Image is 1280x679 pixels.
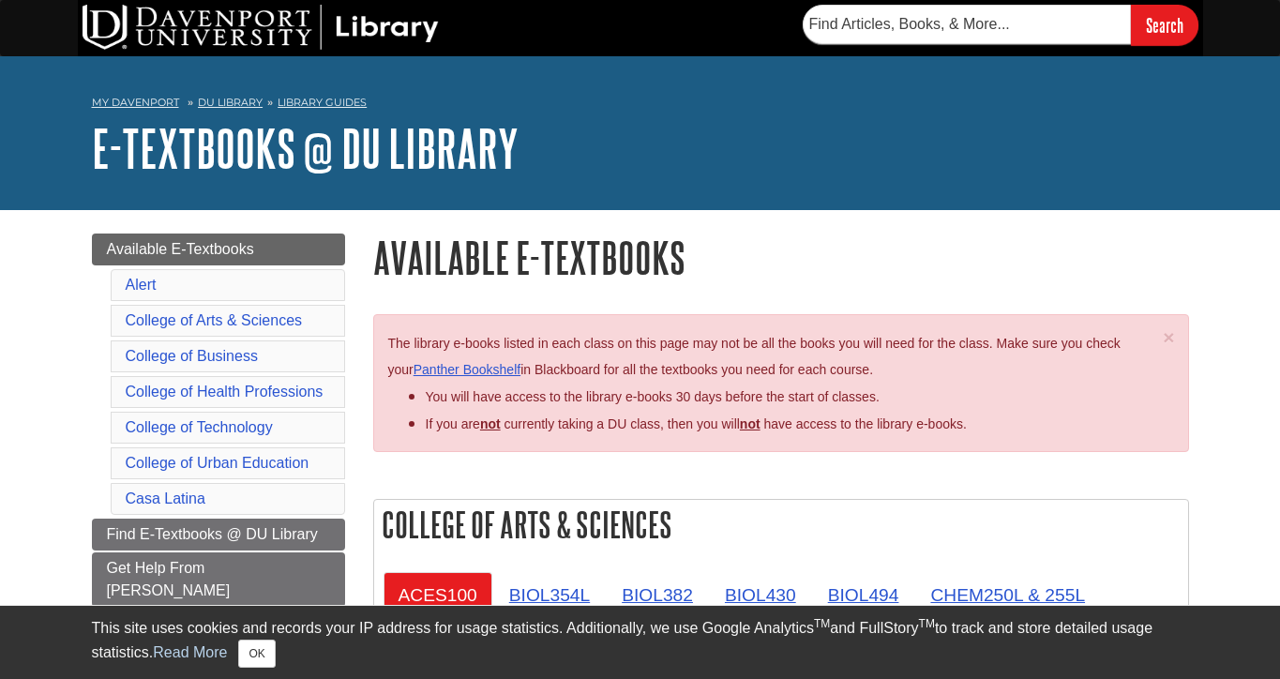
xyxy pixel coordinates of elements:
[92,617,1189,668] div: This site uses cookies and records your IP address for usage statistics. Additionally, we use Goo...
[1131,5,1198,45] input: Search
[1163,327,1174,347] button: Close
[426,416,967,431] span: If you are currently taking a DU class, then you will have access to the library e-books.
[107,241,254,257] span: Available E-Textbooks
[814,617,830,630] sup: TM
[384,572,492,618] a: ACES100
[126,312,303,328] a: College of Arts & Sciences
[107,526,318,542] span: Find E-Textbooks @ DU Library
[126,384,324,400] a: College of Health Professions
[803,5,1131,44] input: Find Articles, Books, & More...
[92,234,345,265] a: Available E-Textbooks
[919,617,935,630] sup: TM
[126,490,205,506] a: Casa Latina
[740,416,760,431] u: not
[126,455,309,471] a: College of Urban Education
[107,560,231,598] span: Get Help From [PERSON_NAME]
[426,389,880,404] span: You will have access to the library e-books 30 days before the start of classes.
[92,95,179,111] a: My Davenport
[1163,326,1174,348] span: ×
[607,572,708,618] a: BIOL382
[494,572,605,618] a: BIOL354L
[92,119,519,177] a: E-Textbooks @ DU Library
[92,90,1189,120] nav: breadcrumb
[198,96,263,109] a: DU Library
[480,416,501,431] strong: not
[126,348,258,364] a: College of Business
[813,572,914,618] a: BIOL494
[374,500,1188,550] h2: College of Arts & Sciences
[278,96,367,109] a: Library Guides
[126,419,273,435] a: College of Technology
[710,572,811,618] a: BIOL430
[92,552,345,607] a: Get Help From [PERSON_NAME]
[373,234,1189,281] h1: Available E-Textbooks
[915,572,1100,618] a: CHEM250L & 255L
[83,5,439,50] img: DU Library
[414,362,520,377] a: Panther Bookshelf
[153,644,227,660] a: Read More
[126,277,157,293] a: Alert
[238,640,275,668] button: Close
[388,336,1121,378] span: The library e-books listed in each class on this page may not be all the books you will need for ...
[92,519,345,551] a: Find E-Textbooks @ DU Library
[803,5,1198,45] form: Searches DU Library's articles, books, and more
